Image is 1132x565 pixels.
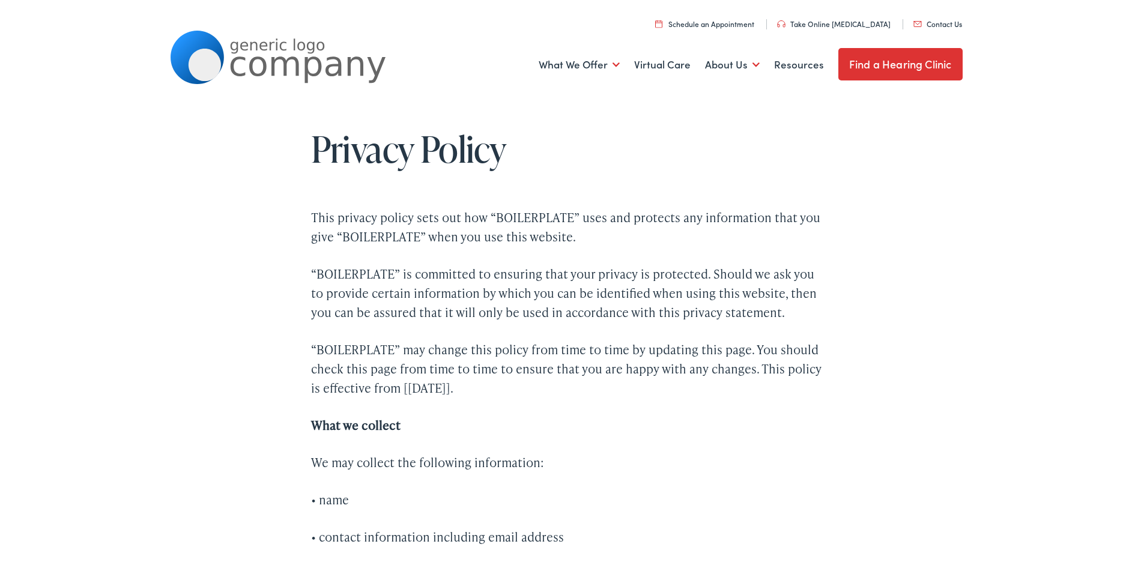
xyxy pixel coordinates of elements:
a: Schedule an Appointment [655,19,754,29]
p: • name [311,490,822,509]
a: Contact Us [913,19,962,29]
a: Virtual Care [634,43,691,87]
p: “BOILERPLATE” may change this policy from time to time by updating this page. You should check th... [311,340,822,397]
img: utility icon [913,21,922,27]
p: • contact information including email address [311,527,822,546]
p: “BOILERPLATE” is committed to ensuring that your privacy is protected. Should we ask you to provi... [311,264,822,322]
strong: What we collect [311,417,401,434]
a: What We Offer [539,43,620,87]
a: About Us [705,43,760,87]
p: This privacy policy sets out how “BOILERPLATE” uses and protects any information that you give “B... [311,208,822,246]
img: utility icon [777,20,785,28]
a: Take Online [MEDICAL_DATA] [777,19,891,29]
a: Resources [774,43,824,87]
p: We may collect the following information: [311,453,822,472]
img: utility icon [655,20,662,28]
a: Find a Hearing Clinic [838,48,963,80]
h1: Privacy Policy [311,129,822,169]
